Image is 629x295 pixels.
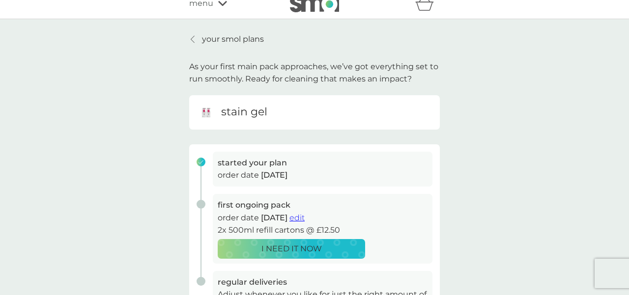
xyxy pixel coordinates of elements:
[218,239,365,259] button: I NEED IT NOW
[261,213,287,222] span: [DATE]
[289,212,305,224] button: edit
[218,199,428,212] h3: first ongoing pack
[189,60,440,85] p: As your first main pack approaches, we’ve got everything set to run smoothly. Ready for cleaning ...
[218,212,428,224] p: order date
[218,276,428,289] h3: regular deliveries
[197,103,216,122] img: stain gel
[202,33,264,46] p: your smol plans
[218,157,428,169] h3: started your plan
[289,213,305,222] span: edit
[218,224,428,237] p: 2x 500ml refill cartons @ £12.50
[261,242,322,255] p: I NEED IT NOW
[261,170,287,180] span: [DATE]
[189,33,264,46] a: your smol plans
[218,169,428,182] p: order date
[221,105,267,120] h6: stain gel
